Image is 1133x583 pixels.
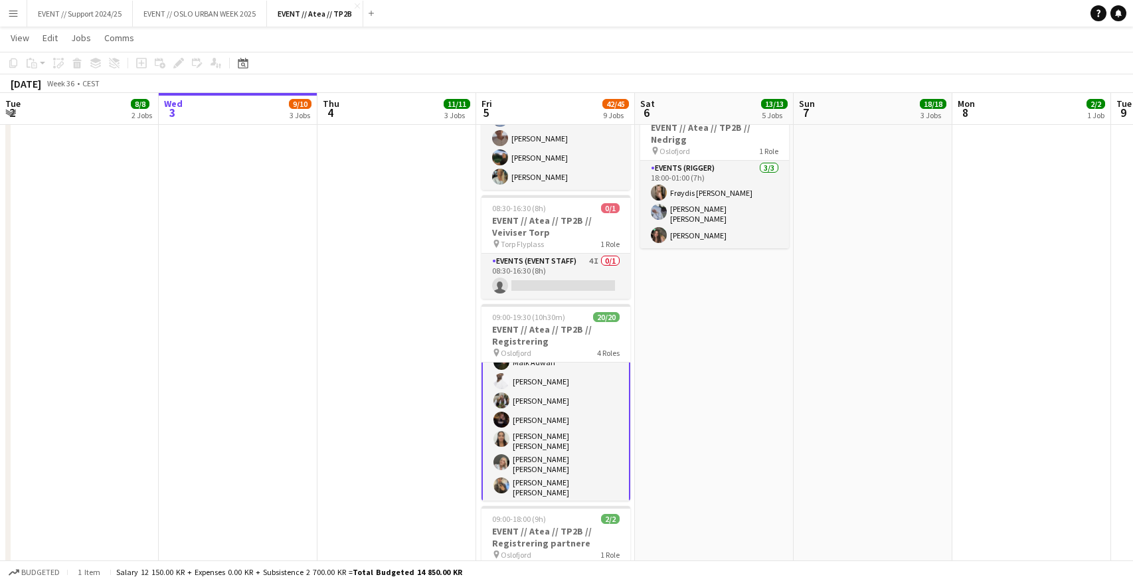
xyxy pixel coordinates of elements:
span: 9 [1114,105,1132,120]
h3: EVENT // Atea // TP2B // Nedrigg [640,122,789,145]
span: 09:00-19:30 (10h30m) [492,312,565,322]
app-card-role: Events (Rigger)3/318:00-01:00 (7h)Frøydis [PERSON_NAME][PERSON_NAME] [PERSON_NAME][PERSON_NAME] [640,161,789,248]
h3: EVENT // Atea // TP2B // Registrering [481,323,630,347]
span: 1 item [73,567,105,577]
app-card-role: 09:00-16:30 (7h30m)[PERSON_NAME][PERSON_NAME]Malk Adwan[PERSON_NAME][PERSON_NAME][PERSON_NAME][PE... [481,290,630,504]
span: 11/11 [444,99,470,109]
div: 9 Jobs [603,110,628,120]
span: Tue [1116,98,1132,110]
button: EVENT // Support 2024/25 [27,1,133,27]
div: 5 Jobs [762,110,787,120]
span: View [11,32,29,44]
div: 3 Jobs [920,110,946,120]
span: 8 [956,105,975,120]
span: 0/1 [601,203,620,213]
span: Torp Flyplass [501,239,544,249]
span: Sat [640,98,655,110]
span: Budgeted [21,568,60,577]
span: 2/2 [601,514,620,524]
span: 3 [162,105,183,120]
h3: EVENT // Atea // TP2B // Veiviser Torp [481,214,630,238]
div: Salary 12 150.00 KR + Expenses 0.00 KR + Subsistence 2 700.00 KR = [116,567,462,577]
span: 4 [321,105,339,120]
a: View [5,29,35,46]
div: [DATE] [11,77,41,90]
span: Wed [164,98,183,110]
span: Oslofjord [659,146,690,156]
span: 08:30-16:30 (8h) [492,203,546,213]
span: Fri [481,98,492,110]
div: 3 Jobs [290,110,311,120]
div: CEST [82,78,100,88]
span: 18/18 [920,99,946,109]
app-card-role: Events (Event Staff)4/408:00-22:00 (14h)[PERSON_NAME][PERSON_NAME][PERSON_NAME][PERSON_NAME] [481,87,630,190]
span: 5 [479,105,492,120]
span: Edit [43,32,58,44]
span: 1 Role [600,550,620,560]
span: Total Budgeted 14 850.00 KR [353,567,462,577]
span: 9/10 [289,99,311,109]
span: Thu [323,98,339,110]
button: Budgeted [7,565,62,580]
span: Mon [958,98,975,110]
span: 7 [797,105,815,120]
span: Sun [799,98,815,110]
span: 8/8 [131,99,149,109]
a: Jobs [66,29,96,46]
button: EVENT // Atea // TP2B [267,1,363,27]
button: EVENT // OSLO URBAN WEEK 2025 [133,1,267,27]
app-job-card: 09:00-19:30 (10h30m)20/20EVENT // Atea // TP2B // Registrering Oslofjord4 Roles09:00-16:30 (7h30m... [481,304,630,501]
span: 13/13 [761,99,788,109]
div: 2 Jobs [131,110,152,120]
span: Oslofjord [501,348,531,358]
app-job-card: 08:30-16:30 (8h)0/1EVENT // Atea // TP2B // Veiviser Torp Torp Flyplass1 RoleEvents (Event Staff)... [481,195,630,299]
span: 2/2 [1087,99,1105,109]
a: Comms [99,29,139,46]
app-job-card: 18:00-01:00 (7h) (Sun)3/3EVENT // Atea // TP2B // Nedrigg Oslofjord1 RoleEvents (Rigger)3/318:00-... [640,102,789,248]
span: Oslofjord [501,550,531,560]
span: 09:00-18:00 (9h) [492,514,546,524]
div: 3 Jobs [444,110,470,120]
span: Jobs [71,32,91,44]
span: 20/20 [593,312,620,322]
a: Edit [37,29,63,46]
span: 2 [3,105,21,120]
div: 1 Job [1087,110,1104,120]
span: 1 Role [600,239,620,249]
span: Tue [5,98,21,110]
span: Week 36 [44,78,77,88]
span: 6 [638,105,655,120]
span: 4 Roles [597,348,620,358]
h3: EVENT // Atea // TP2B // Registrering partnere [481,525,630,549]
span: 1 Role [759,146,778,156]
span: Comms [104,32,134,44]
span: 42/45 [602,99,629,109]
app-card-role: Events (Event Staff)4I0/108:30-16:30 (8h) [481,254,630,299]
